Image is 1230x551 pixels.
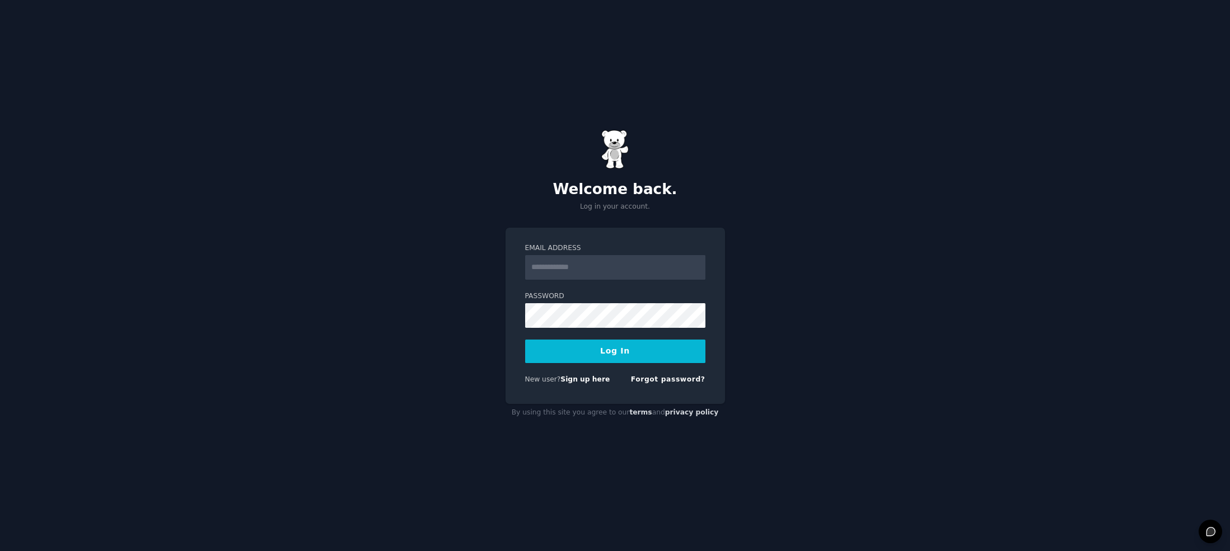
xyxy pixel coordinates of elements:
[629,408,652,416] a: terms
[631,375,705,383] a: Forgot password?
[506,404,725,422] div: By using this site you agree to our and
[601,130,629,169] img: Gummy Bear
[665,408,719,416] a: privacy policy
[525,340,705,363] button: Log In
[525,291,705,302] label: Password
[560,375,610,383] a: Sign up here
[525,375,561,383] span: New user?
[525,243,705,253] label: Email Address
[506,181,725,199] h2: Welcome back.
[506,202,725,212] p: Log in your account.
